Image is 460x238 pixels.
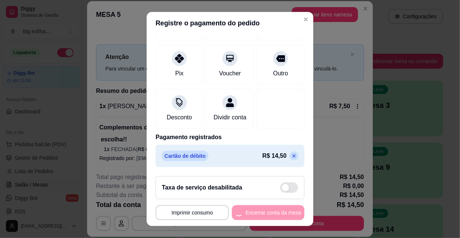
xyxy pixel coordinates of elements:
[156,133,304,142] p: Pagamento registrados
[162,151,208,161] p: Cartão de débito
[156,205,229,220] button: Imprimir consumo
[214,113,246,122] div: Dividir conta
[162,183,242,192] h2: Taxa de serviço desabilitada
[219,69,241,78] div: Voucher
[273,69,288,78] div: Outro
[167,113,192,122] div: Desconto
[262,151,287,160] p: R$ 14,50
[300,13,312,25] button: Close
[175,69,183,78] div: Pix
[147,12,313,34] header: Registre o pagamento do pedido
